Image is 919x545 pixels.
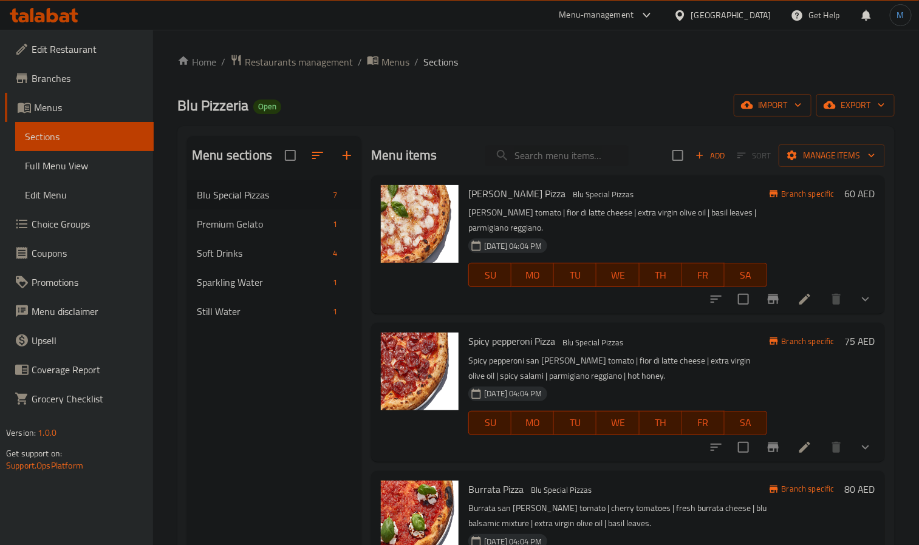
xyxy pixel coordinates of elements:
span: SA [729,266,762,284]
span: export [826,98,885,113]
span: Select all sections [278,143,303,168]
a: Edit Restaurant [5,35,154,64]
button: FR [682,411,725,435]
button: import [734,94,811,117]
a: Menus [367,54,409,70]
span: 1 [328,218,342,230]
a: Promotions [5,268,154,297]
li: / [221,55,225,69]
a: Full Menu View [15,151,154,180]
span: Select to update [731,435,756,460]
button: Branch-specific-item [759,285,788,314]
span: TH [644,266,677,284]
span: TH [644,414,677,432]
span: Select section first [729,146,779,165]
svg: Show Choices [858,292,873,306]
p: Spicy pepperoni san [PERSON_NAME] tomato | fior di latte cheese | extra virgin olive oil | spicy ... [468,353,767,384]
svg: Show Choices [858,440,873,455]
a: Support.OpsPlatform [6,458,83,473]
span: M [897,8,904,22]
span: Upsell [32,333,144,348]
div: Still Water [197,304,328,319]
span: Sections [25,129,144,144]
h6: 75 AED [844,333,875,350]
span: TU [559,414,592,432]
h6: 80 AED [844,481,875,498]
button: Add section [332,141,361,170]
button: FR [682,263,725,287]
a: Menu disclaimer [5,297,154,326]
span: Branch specific [777,336,839,347]
div: items [328,188,342,202]
div: Open [253,100,281,114]
span: import [743,98,802,113]
span: Add [694,149,726,163]
span: SA [729,414,762,432]
button: SA [725,263,767,287]
span: 7 [328,189,342,201]
input: search [485,145,629,166]
button: sort-choices [702,433,731,462]
span: Get support on: [6,445,62,461]
a: Coverage Report [5,355,154,384]
button: SU [468,411,511,435]
span: SU [474,414,507,432]
img: Spicy pepperoni Pizza [381,333,459,410]
button: TH [640,263,682,287]
span: Restaurants management [245,55,353,69]
span: Select section [665,143,691,168]
span: Menus [34,100,144,115]
div: items [328,304,342,319]
span: Choice Groups [32,217,144,231]
button: show more [851,285,880,314]
span: Manage items [788,148,875,163]
button: Manage items [779,144,885,167]
div: Blu Special Pizzas [568,188,638,202]
a: Branches [5,64,154,93]
a: Coupons [5,239,154,268]
span: Branch specific [777,483,839,495]
span: [DATE] 04:04 PM [479,388,547,399]
nav: breadcrumb [177,54,895,70]
span: Branch specific [777,188,839,200]
p: Burrata san [PERSON_NAME] tomato | cherry tomatoes | fresh burrata cheese | blu balsamic mixture ... [468,501,767,531]
div: [GEOGRAPHIC_DATA] [691,8,771,22]
span: Soft Drinks [197,246,328,260]
div: Blu Special Pizzas [526,483,596,498]
button: show more [851,433,880,462]
div: Blu Special Pizzas [558,335,628,350]
span: WE [601,266,634,284]
span: Spicy pepperoni Pizza [468,332,555,350]
span: Add item [691,146,729,165]
div: Soft Drinks4 [187,239,361,268]
div: Menu-management [559,8,634,22]
button: MO [511,263,554,287]
span: Full Menu View [25,158,144,173]
a: Edit Menu [15,180,154,209]
div: Blu Special Pizzas7 [187,180,361,209]
div: Still Water1 [187,297,361,326]
span: 1 [328,306,342,317]
span: Burrata Pizza [468,480,524,498]
span: Promotions [32,275,144,289]
span: Sort sections [303,141,332,170]
span: Premium Gelato [197,217,328,231]
div: items [328,217,342,231]
a: Sections [15,122,154,151]
span: Sparkling Water [197,275,328,289]
button: WE [596,263,639,287]
span: Blu Special Pizzas [197,188,328,202]
span: Edit Menu [25,188,144,202]
button: WE [596,411,639,435]
button: SU [468,263,511,287]
span: 4 [328,248,342,259]
span: SU [474,266,507,284]
button: delete [822,433,851,462]
span: Coverage Report [32,362,144,377]
span: Open [253,101,281,112]
a: Restaurants management [230,54,353,70]
button: Add [691,146,729,165]
span: Branches [32,71,144,86]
